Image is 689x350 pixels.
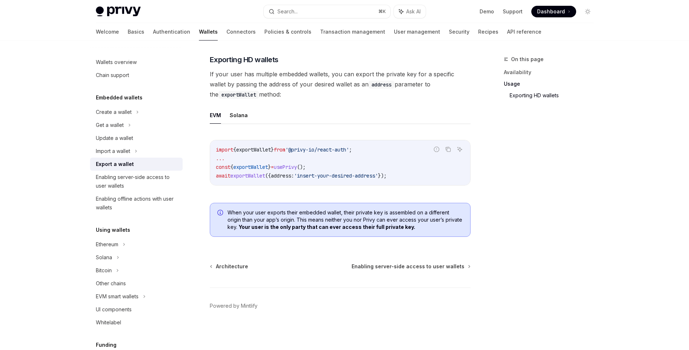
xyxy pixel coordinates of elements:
span: Dashboard [537,8,565,15]
a: Usage [504,78,599,90]
button: EVM [210,107,221,124]
span: When your user exports their embedded wallet, their private key is assembled on a different origi... [227,209,463,231]
span: Ask AI [406,8,421,15]
a: Other chains [90,277,183,290]
span: 'insert-your-desired-address' [294,172,378,179]
div: Chain support [96,71,129,80]
span: from [274,146,285,153]
a: UI components [90,303,183,316]
span: exportWallet [236,146,271,153]
span: address: [271,172,294,179]
span: exportWallet [230,172,265,179]
div: Bitcoin [96,266,112,275]
a: API reference [507,23,541,40]
a: Policies & controls [264,23,311,40]
div: Solana [96,253,112,262]
a: Enabling server-side access to user wallets [352,263,470,270]
div: Update a wallet [96,134,133,142]
button: Search...⌘K [264,5,390,18]
span: ⌘ K [378,9,386,14]
a: Enabling server-side access to user wallets [90,171,183,192]
a: Transaction management [320,23,385,40]
span: }); [378,172,387,179]
code: exportWallet [218,91,259,99]
a: Architecture [210,263,248,270]
div: Search... [277,7,298,16]
div: Wallets overview [96,58,137,67]
div: Enabling offline actions with user wallets [96,195,178,212]
div: Ethereum [96,240,118,249]
a: Enabling offline actions with user wallets [90,192,183,214]
a: Exporting HD wallets [510,90,599,101]
span: } [268,164,271,170]
div: Whitelabel [96,318,121,327]
span: { [230,164,233,170]
a: Recipes [478,23,498,40]
button: Report incorrect code [432,145,441,154]
div: UI components [96,305,132,314]
span: ; [349,146,352,153]
div: Export a wallet [96,160,134,168]
code: address [369,81,395,89]
button: Toggle dark mode [582,6,594,17]
a: Export a wallet [90,158,183,171]
button: Ask AI [394,5,426,18]
a: Wallets [199,23,218,40]
a: Update a wallet [90,132,183,145]
a: Wallets overview [90,56,183,69]
span: await [216,172,230,179]
span: Exporting HD wallets [210,55,278,65]
span: } [271,146,274,153]
h5: Embedded wallets [96,93,143,102]
div: Enabling server-side access to user wallets [96,173,178,190]
button: Solana [230,107,248,124]
a: Welcome [96,23,119,40]
div: EVM smart wallets [96,292,139,301]
span: (); [297,164,306,170]
span: Architecture [216,263,248,270]
a: Support [503,8,523,15]
a: Basics [128,23,144,40]
div: Import a wallet [96,147,130,155]
span: ({ [265,172,271,179]
button: Ask AI [455,145,464,154]
div: Other chains [96,279,126,288]
a: Demo [480,8,494,15]
div: Create a wallet [96,108,132,116]
span: exportWallet [233,164,268,170]
h5: Using wallets [96,226,130,234]
span: On this page [511,55,544,64]
a: Security [449,23,469,40]
button: Copy the contents from the code block [443,145,453,154]
span: '@privy-io/react-auth' [285,146,349,153]
a: Chain support [90,69,183,82]
a: Powered by Mintlify [210,302,258,310]
a: Whitelabel [90,316,183,329]
span: ... [216,155,225,162]
a: Connectors [226,23,256,40]
span: { [233,146,236,153]
span: import [216,146,233,153]
b: Your user is the only party that can ever access their full private key. [239,224,415,230]
span: Enabling server-side access to user wallets [352,263,464,270]
a: Authentication [153,23,190,40]
a: Dashboard [531,6,576,17]
img: light logo [96,7,141,17]
h5: Funding [96,341,116,349]
span: If your user has multiple embedded wallets, you can export the private key for a specific wallet ... [210,69,471,99]
span: usePrivy [274,164,297,170]
a: Availability [504,67,599,78]
a: User management [394,23,440,40]
div: Get a wallet [96,121,124,129]
span: = [271,164,274,170]
span: const [216,164,230,170]
svg: Info [217,210,225,217]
